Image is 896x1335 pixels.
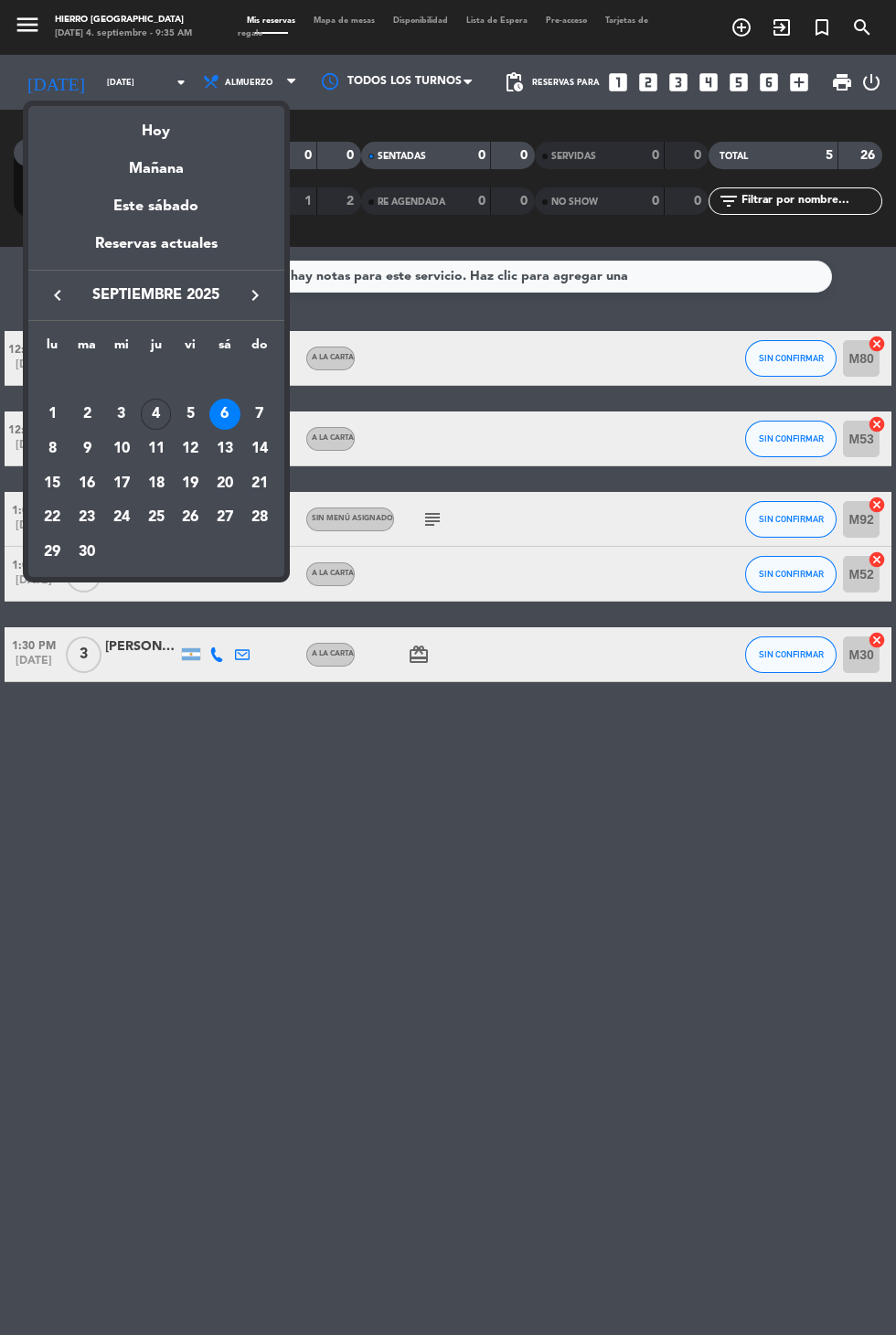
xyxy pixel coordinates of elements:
td: 30 de septiembre de 2025 [69,535,104,570]
button: keyboard_arrow_left [41,283,74,307]
div: Este sábado [28,181,284,232]
td: 12 de septiembre de 2025 [173,432,208,466]
div: 24 [106,503,137,534]
div: Mañana [28,144,284,181]
td: 5 de septiembre de 2025 [173,398,208,433]
div: Hoy [28,106,284,144]
div: 29 [37,537,68,568]
div: 17 [106,468,137,499]
td: 15 de septiembre de 2025 [36,466,70,501]
td: 14 de septiembre de 2025 [242,432,277,466]
div: 27 [209,503,240,534]
div: 3 [106,399,137,430]
span: septiembre 2025 [74,283,239,307]
td: 3 de septiembre de 2025 [104,398,139,433]
div: 5 [175,399,206,430]
i: keyboard_arrow_left [47,284,69,306]
td: 17 de septiembre de 2025 [104,466,139,501]
td: 19 de septiembre de 2025 [173,466,208,501]
div: 11 [141,433,172,465]
td: 23 de septiembre de 2025 [69,501,104,536]
div: 14 [244,433,275,465]
td: 24 de septiembre de 2025 [104,501,139,536]
td: 7 de septiembre de 2025 [242,398,277,433]
td: 18 de septiembre de 2025 [139,466,174,501]
td: SEP. [36,363,277,398]
td: 28 de septiembre de 2025 [242,501,277,536]
td: 20 de septiembre de 2025 [208,466,242,501]
div: 23 [71,503,102,534]
th: lunes [36,335,70,363]
th: martes [69,335,104,363]
div: 26 [175,503,206,534]
button: keyboard_arrow_right [239,283,272,307]
td: 10 de septiembre de 2025 [104,432,139,466]
div: 30 [71,537,102,568]
td: 1 de septiembre de 2025 [36,398,70,433]
div: 2 [71,399,102,430]
div: 15 [37,468,68,499]
i: keyboard_arrow_right [244,284,266,306]
div: 25 [141,503,172,534]
div: 19 [175,468,206,499]
td: 29 de septiembre de 2025 [36,535,70,570]
th: miércoles [104,335,139,363]
td: 9 de septiembre de 2025 [69,432,104,466]
th: jueves [139,335,174,363]
div: 28 [244,503,275,534]
div: 1 [37,399,68,430]
div: 18 [141,468,172,499]
td: 26 de septiembre de 2025 [173,501,208,536]
td: 11 de septiembre de 2025 [139,432,174,466]
td: 4 de septiembre de 2025 [139,398,174,433]
td: 8 de septiembre de 2025 [36,432,70,466]
td: 21 de septiembre de 2025 [242,466,277,501]
div: 8 [37,433,68,465]
td: 16 de septiembre de 2025 [69,466,104,501]
div: Reservas actuales [28,232,284,270]
td: 27 de septiembre de 2025 [208,501,242,536]
td: 6 de septiembre de 2025 [208,398,242,433]
th: domingo [242,335,277,363]
div: 16 [71,468,102,499]
div: 9 [71,433,102,465]
th: viernes [173,335,208,363]
td: 25 de septiembre de 2025 [139,501,174,536]
div: 4 [141,399,172,430]
div: 7 [244,399,275,430]
div: 13 [209,433,240,465]
div: 10 [106,433,137,465]
div: 21 [244,468,275,499]
th: sábado [208,335,242,363]
div: 12 [175,433,206,465]
td: 2 de septiembre de 2025 [69,398,104,433]
div: 22 [37,503,68,534]
div: 20 [209,468,240,499]
td: 22 de septiembre de 2025 [36,501,70,536]
td: 13 de septiembre de 2025 [208,432,242,466]
div: 6 [209,399,240,430]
